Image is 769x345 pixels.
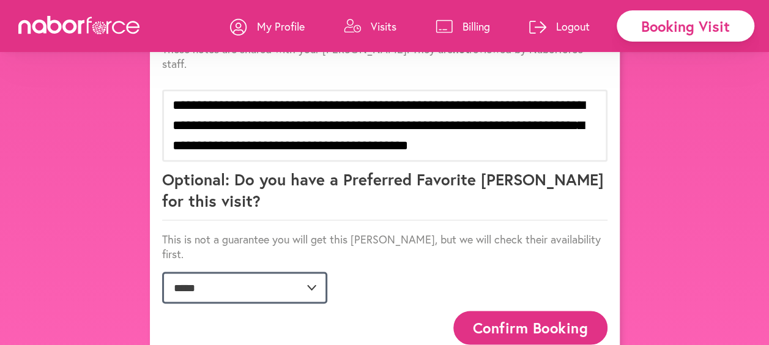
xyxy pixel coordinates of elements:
a: Logout [529,8,590,45]
p: This is not a guarantee you will get this [PERSON_NAME], but we will check their availability first. [162,231,607,261]
p: Visits [371,19,396,34]
p: My Profile [257,19,305,34]
p: Optional: Do you have a Preferred Favorite [PERSON_NAME] for this visit? [162,169,607,220]
a: Visits [344,8,396,45]
div: Booking Visit [617,10,754,42]
a: Billing [436,8,490,45]
p: Billing [463,19,490,34]
p: These notes are shared with your [PERSON_NAME]. They are reviewed by Naborforce staff. [162,42,607,71]
button: Confirm Booking [453,311,607,344]
p: Logout [556,19,590,34]
a: My Profile [230,8,305,45]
